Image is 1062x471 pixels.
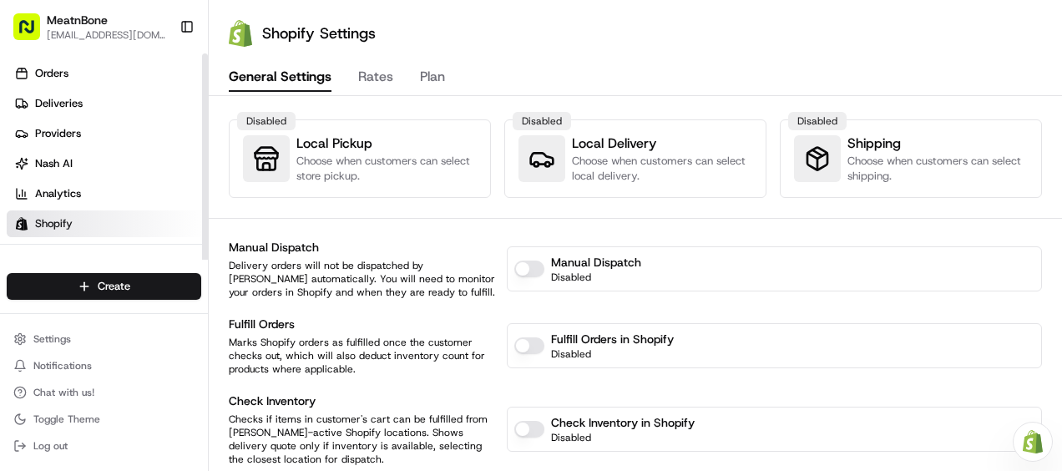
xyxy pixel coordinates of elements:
button: Settings [7,327,201,351]
span: API Documentation [158,241,268,258]
div: Disabled [237,112,296,130]
span: Settings [33,332,71,346]
div: Fulfill Orders [229,316,497,332]
img: Nash [17,16,50,49]
div: Manual Dispatch [229,239,497,256]
button: Rates [358,63,393,92]
button: Notifications [7,354,201,377]
a: Providers [7,120,208,147]
button: Enable No Dispatch tag [514,261,544,277]
span: Create [98,279,130,294]
div: We're available if you need us! [57,175,211,189]
p: Choose when customers can select local delivery. [572,154,752,184]
button: MeatnBone[EMAIL_ADDRESS][DOMAIN_NAME] [7,7,173,47]
a: Orders [7,60,208,87]
h1: Shopify Settings [262,22,376,45]
p: Fulfill Orders in Shopify [551,331,674,347]
div: 💻 [141,243,154,256]
p: Choose when customers can select shipping. [847,154,1028,184]
h3: Shipping [847,134,1028,154]
button: Plan [420,63,445,92]
h3: Local Delivery [572,134,752,154]
a: Powered byPylon [118,281,202,295]
div: Disabled [513,112,571,130]
p: Choose when customers can select store pickup. [296,154,477,184]
span: Analytics [35,186,81,201]
button: Log out [7,434,201,458]
img: Shopify logo [15,217,28,230]
a: 💻API Documentation [134,235,275,265]
span: Providers [35,126,81,141]
button: Toggle Theme [7,408,201,431]
button: Chat with us! [7,381,201,404]
span: Nash AI [35,156,73,171]
button: Start new chat [284,164,304,184]
button: General Settings [229,63,331,92]
span: Chat with us! [33,386,94,399]
p: Checks if items in customer's cart can be fulfilled from [PERSON_NAME]-active Shopify locations. ... [229,413,497,466]
button: Create [7,273,201,300]
span: Notifications [33,359,92,372]
div: Start new chat [57,159,274,175]
input: Clear [43,107,276,124]
a: Shopify [7,210,208,237]
span: Knowledge Base [33,241,128,258]
a: Analytics [7,180,208,207]
p: Manual Dispatch [551,254,641,271]
a: Deliveries [7,90,208,117]
p: Disabled [551,271,641,284]
div: 📗 [17,243,30,256]
a: 📗Knowledge Base [10,235,134,265]
button: [EMAIL_ADDRESS][DOMAIN_NAME] [47,28,166,42]
h3: Local Pickup [296,134,477,154]
div: Check Inventory [229,392,497,409]
span: Pylon [166,282,202,295]
span: Log out [33,439,68,453]
div: Favorites [7,251,201,278]
button: Enable Fulfill Orders [514,337,544,354]
p: Marks Shopify orders as fulfilled once the customer checks out, which will also deduct inventory ... [229,336,497,376]
p: Welcome 👋 [17,66,304,93]
span: Orders [35,66,68,81]
p: Disabled [551,347,674,361]
img: 1736555255976-a54dd68f-1ca7-489b-9aae-adbdc363a1c4 [17,159,47,189]
span: Deliveries [35,96,83,111]
span: Shopify [35,216,73,231]
button: Enable Check Inventory [514,421,544,438]
p: Delivery orders will not be dispatched by [PERSON_NAME] automatically. You will need to monitor y... [229,259,497,299]
p: Check Inventory in Shopify [551,414,695,431]
span: Toggle Theme [33,413,100,426]
a: Nash AI [7,150,208,177]
p: Disabled [551,431,695,444]
button: MeatnBone [47,12,108,28]
div: Disabled [788,112,847,130]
